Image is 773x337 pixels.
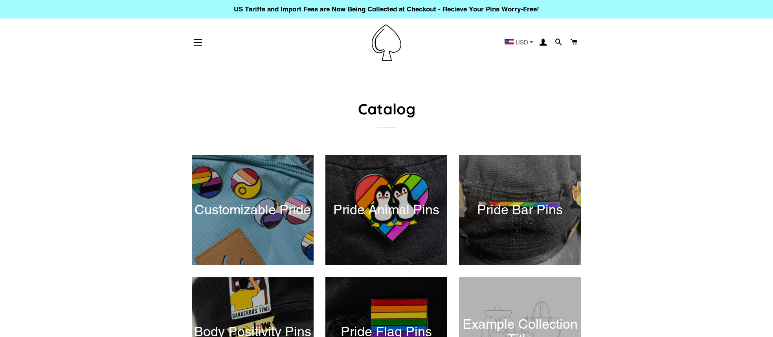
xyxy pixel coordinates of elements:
span: USD [516,39,528,45]
a: Pride Animal Pins [325,155,447,265]
a: Pride Bar Pins [459,155,581,265]
img: Pin-Ace [372,24,401,61]
a: Customizable Pride [192,155,314,265]
h1: Catalog [192,98,581,119]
